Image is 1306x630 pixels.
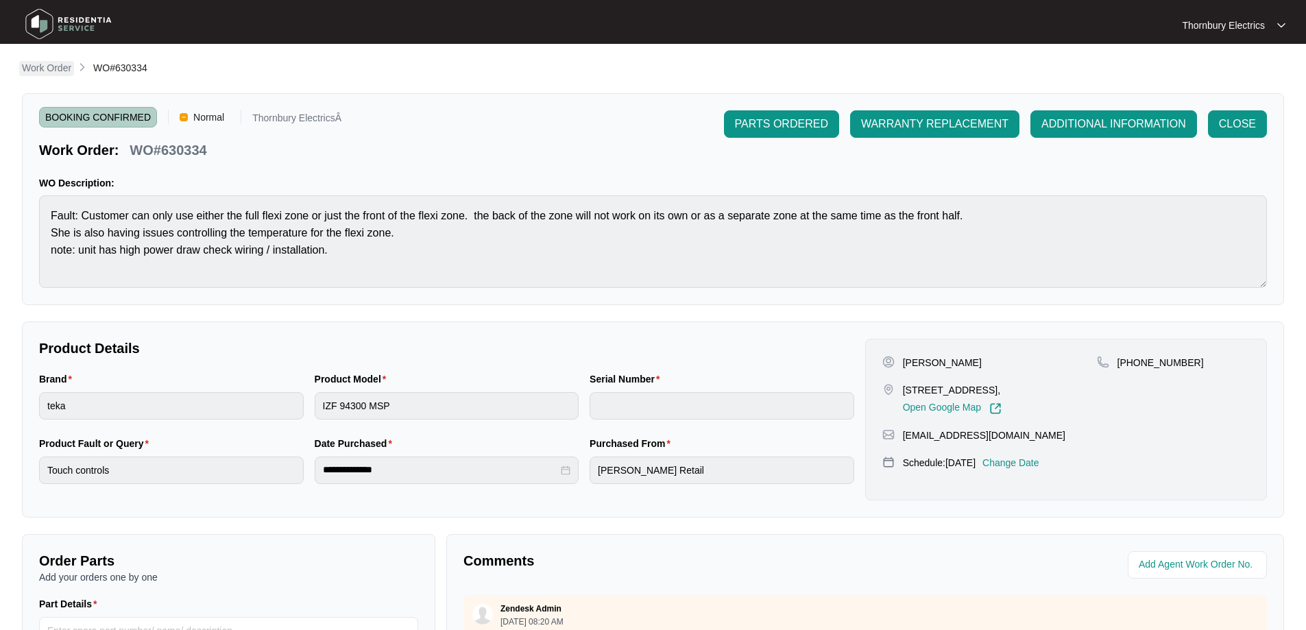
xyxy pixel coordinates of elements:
p: Add your orders one by one [39,570,418,584]
p: [DATE] 08:20 AM [500,618,564,626]
label: Date Purchased [315,437,398,450]
p: Work Order: [39,141,119,160]
label: Product Model [315,372,392,386]
label: Part Details [39,597,103,611]
p: Work Order [22,61,71,75]
span: WARRANTY REPLACEMENT [861,116,1008,132]
button: PARTS ORDERED [724,110,839,138]
input: Brand [39,392,304,420]
input: Purchased From [590,457,854,484]
textarea: Fault: Customer can only use either the full flexi zone or just the front of the flexi zone. the ... [39,195,1267,288]
p: Schedule: [DATE] [903,456,976,470]
span: WO#630334 [93,62,147,73]
input: Date Purchased [323,463,559,477]
img: Link-External [989,402,1002,415]
img: Vercel Logo [180,113,188,121]
span: ADDITIONAL INFORMATION [1041,116,1186,132]
span: BOOKING CONFIRMED [39,107,157,128]
img: user.svg [472,604,493,625]
img: map-pin [882,428,895,441]
label: Serial Number [590,372,665,386]
button: WARRANTY REPLACEMENT [850,110,1019,138]
label: Product Fault or Query [39,437,154,450]
p: Thornbury ElectricsÂ [252,113,341,128]
img: dropdown arrow [1277,22,1285,29]
input: Product Fault or Query [39,457,304,484]
p: Thornbury Electrics [1182,19,1265,32]
p: [PERSON_NAME] [903,356,982,369]
p: WO#630334 [130,141,206,160]
label: Brand [39,372,77,386]
span: PARTS ORDERED [735,116,828,132]
span: Normal [188,107,230,128]
p: [PHONE_NUMBER] [1117,356,1204,369]
p: WO Description: [39,176,1267,190]
p: [EMAIL_ADDRESS][DOMAIN_NAME] [903,428,1065,442]
img: chevron-right [77,62,88,73]
p: [STREET_ADDRESS], [903,383,1002,397]
input: Serial Number [590,392,854,420]
a: Work Order [19,61,74,76]
button: ADDITIONAL INFORMATION [1030,110,1197,138]
p: Comments [463,551,856,570]
p: Order Parts [39,551,418,570]
span: CLOSE [1219,116,1256,132]
input: Add Agent Work Order No. [1139,557,1259,573]
p: Zendesk Admin [500,603,561,614]
img: residentia service logo [21,3,117,45]
p: Product Details [39,339,854,358]
label: Purchased From [590,437,676,450]
input: Product Model [315,392,579,420]
img: user-pin [882,356,895,368]
img: map-pin [1097,356,1109,368]
img: map-pin [882,456,895,468]
a: Open Google Map [903,402,1002,415]
button: CLOSE [1208,110,1267,138]
p: Change Date [982,456,1039,470]
img: map-pin [882,383,895,396]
